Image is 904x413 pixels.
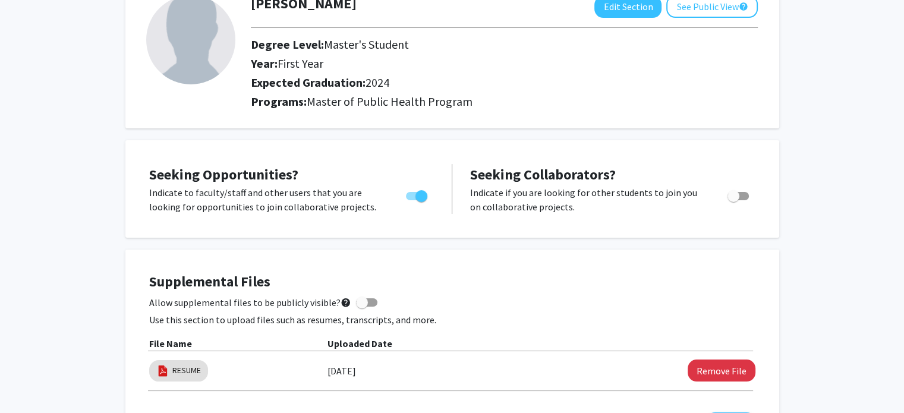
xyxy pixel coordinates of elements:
[307,94,473,109] span: Master of Public Health Program
[278,56,323,71] span: First Year
[149,165,298,184] span: Seeking Opportunities?
[470,185,705,214] p: Indicate if you are looking for other students to join you on collaborative projects.
[156,364,169,377] img: pdf_icon.png
[324,37,409,52] span: Master's Student
[341,295,351,310] mat-icon: help
[251,75,656,90] h2: Expected Graduation:
[149,273,755,291] h4: Supplemental Files
[470,165,616,184] span: Seeking Collaborators?
[327,338,392,349] b: Uploaded Date
[9,360,51,404] iframe: Chat
[327,361,356,381] label: [DATE]
[149,185,383,214] p: Indicate to faculty/staff and other users that you are looking for opportunities to join collabor...
[149,295,351,310] span: Allow supplemental files to be publicly visible?
[366,75,389,90] span: 2024
[149,338,192,349] b: File Name
[723,185,755,203] div: Toggle
[688,360,755,382] button: Remove RESUME File
[149,313,755,327] p: Use this section to upload files such as resumes, transcripts, and more.
[401,185,434,203] div: Toggle
[172,364,201,377] a: RESUME
[251,56,656,71] h2: Year:
[251,94,758,109] h2: Programs:
[251,37,656,52] h2: Degree Level:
